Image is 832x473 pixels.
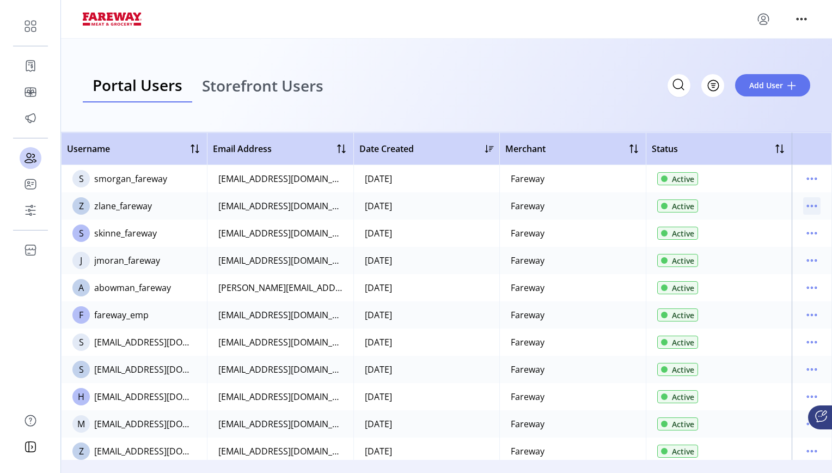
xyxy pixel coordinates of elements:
[218,254,342,267] div: [EMAIL_ADDRESS][DOMAIN_NAME]
[79,172,84,185] span: S
[67,142,110,155] span: Username
[94,445,196,458] div: [EMAIL_ADDRESS][DOMAIN_NAME]
[511,390,545,403] div: Fareway
[672,419,694,430] span: Active
[793,10,810,28] button: menu
[652,142,678,155] span: Status
[218,227,342,240] div: [EMAIL_ADDRESS][DOMAIN_NAME]
[83,13,142,26] img: logo
[218,281,342,294] div: [PERSON_NAME][EMAIL_ADDRESS][PERSON_NAME][DOMAIN_NAME]
[94,227,157,240] div: skinne_fareway
[353,438,499,465] td: [DATE]
[353,383,499,410] td: [DATE]
[353,356,499,383] td: [DATE]
[511,308,545,322] div: Fareway
[803,306,821,324] button: menu
[803,442,821,460] button: menu
[79,199,84,213] span: Z
[803,361,821,378] button: menu
[80,254,82,267] span: J
[672,282,694,294] span: Active
[511,172,545,185] div: Fareway
[353,410,499,438] td: [DATE]
[353,192,499,220] td: [DATE]
[218,445,342,458] div: [EMAIL_ADDRESS][DOMAIN_NAME]
[755,10,772,28] button: menu
[672,173,694,185] span: Active
[218,363,342,376] div: [EMAIL_ADDRESS][DOMAIN_NAME]
[672,201,694,212] span: Active
[511,281,545,294] div: Fareway
[505,142,546,155] span: Merchant
[511,417,545,430] div: Fareway
[803,279,821,296] button: menu
[78,281,84,294] span: A
[803,225,821,242] button: menu
[353,220,499,247] td: [DATE]
[218,390,342,403] div: [EMAIL_ADDRESS][DOMAIN_NAME]
[77,417,85,430] span: M
[79,336,84,349] span: S
[83,69,192,103] a: Portal Users
[79,445,84,458] span: Z
[79,227,84,240] span: S
[735,74,810,96] button: Add User
[202,78,323,93] span: Storefront Users
[218,417,342,430] div: [EMAIL_ADDRESS][DOMAIN_NAME]
[79,363,84,376] span: S
[94,308,149,322] div: fareway_emp
[353,329,499,356] td: [DATE]
[803,252,821,269] button: menu
[218,172,342,185] div: [EMAIL_ADDRESS][DOMAIN_NAME]
[672,337,694,348] span: Active
[94,254,160,267] div: jmoran_fareway
[803,415,821,433] button: menu
[218,308,342,322] div: [EMAIL_ADDRESS][DOMAIN_NAME]
[353,165,499,192] td: [DATE]
[359,142,414,155] span: Date Created
[511,363,545,376] div: Fareway
[94,417,196,430] div: [EMAIL_ADDRESS][DOMAIN_NAME]
[192,69,333,103] a: Storefront Users
[672,446,694,457] span: Active
[94,390,196,403] div: [EMAIL_ADDRESS][DOMAIN_NAME]
[803,333,821,351] button: menu
[672,364,694,375] span: Active
[353,301,499,329] td: [DATE]
[749,80,783,91] span: Add User
[94,281,171,294] div: abowman_fareway
[803,197,821,215] button: menu
[511,336,545,349] div: Fareway
[94,199,152,213] div: zlane_fareway
[672,228,694,239] span: Active
[672,310,694,321] span: Active
[672,391,694,403] span: Active
[672,255,694,266] span: Active
[93,77,182,93] span: Portal Users
[511,445,545,458] div: Fareway
[511,254,545,267] div: Fareway
[511,199,545,213] div: Fareway
[79,308,83,322] span: F
[94,336,196,349] div: [EMAIL_ADDRESS][DOMAIN_NAME]
[218,199,342,213] div: [EMAIL_ADDRESS][DOMAIN_NAME]
[511,227,545,240] div: Fareway
[701,74,724,97] button: Filter Button
[803,170,821,187] button: menu
[94,172,167,185] div: smorgan_fareway
[803,388,821,405] button: menu
[94,363,196,376] div: [EMAIL_ADDRESS][DOMAIN_NAME]
[353,274,499,301] td: [DATE]
[213,142,272,155] span: Email Address
[668,74,690,97] input: Search
[218,336,342,349] div: [EMAIL_ADDRESS][DOMAIN_NAME]
[78,390,84,403] span: H
[353,247,499,274] td: [DATE]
